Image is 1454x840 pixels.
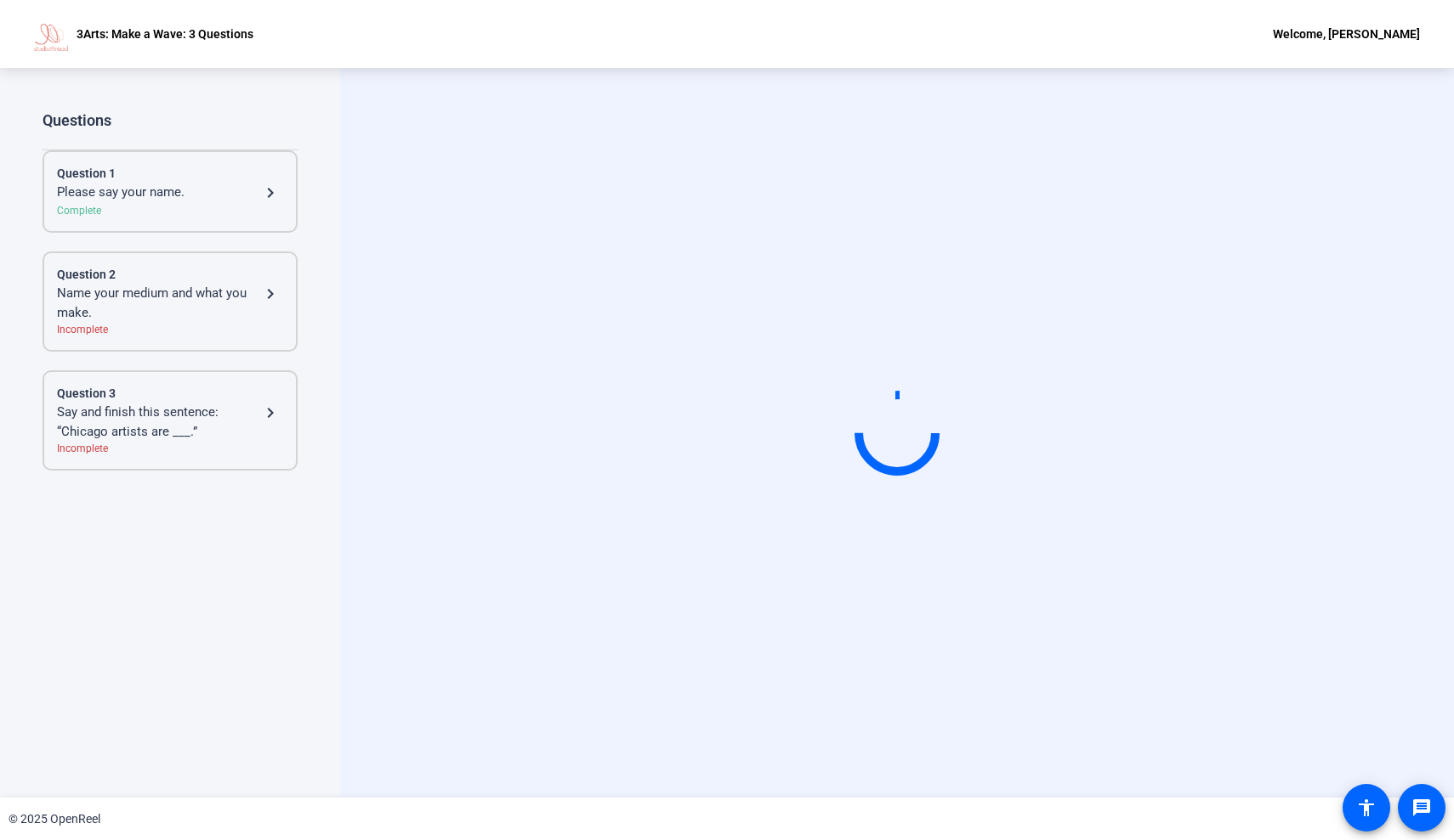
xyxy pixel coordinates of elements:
[260,403,281,423] mat-icon: navigate_next
[57,322,283,337] div: Incomplete
[1273,24,1420,44] div: Welcome, [PERSON_NAME]
[1411,798,1432,818] mat-icon: message
[260,284,281,304] mat-icon: navigate_next
[57,165,283,183] div: Question 1
[9,810,100,828] div: © 2025 OpenReel
[260,183,281,203] mat-icon: navigate_next
[57,203,283,218] div: Complete
[57,385,283,403] div: Question 3
[43,110,298,131] div: Questions
[57,266,283,284] div: Question 2
[1356,798,1377,818] mat-icon: accessibility
[57,284,260,322] div: Name your medium and what you make.
[57,403,260,441] div: Say and finish this sentence: “Chicago artists are ___.”
[57,183,260,203] div: Please say your name.
[57,441,283,456] div: Incomplete
[77,24,253,44] p: 3Arts: Make a Wave: 3 Questions
[34,17,68,51] img: OpenReel logo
